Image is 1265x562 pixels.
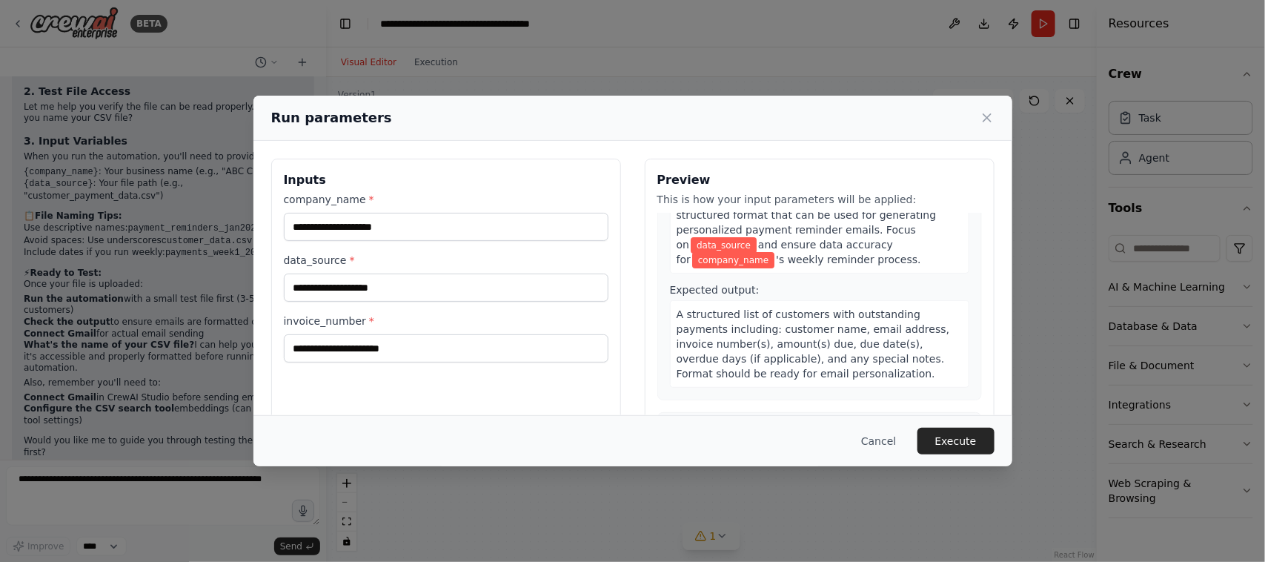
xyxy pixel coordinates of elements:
button: Cancel [849,428,908,454]
span: Variable: data_source [691,237,757,254]
button: Execute [917,428,995,454]
span: Variable: company_name [692,252,774,268]
h3: Inputs [284,171,608,189]
label: invoice_number [284,314,608,328]
h2: Run parameters [271,108,392,128]
span: Review and analyze the customer data file containing payment information to identify all customer... [677,120,956,251]
span: 's weekly reminder process. [776,254,920,265]
label: data_source [284,253,608,268]
h3: Preview [657,171,982,189]
span: A structured list of customers with outstanding payments including: customer name, email address,... [677,308,950,380]
span: Expected output: [670,284,760,296]
p: This is how your input parameters will be applied: [657,192,982,207]
label: company_name [284,192,608,207]
span: and ensure data accuracy for [677,239,893,265]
